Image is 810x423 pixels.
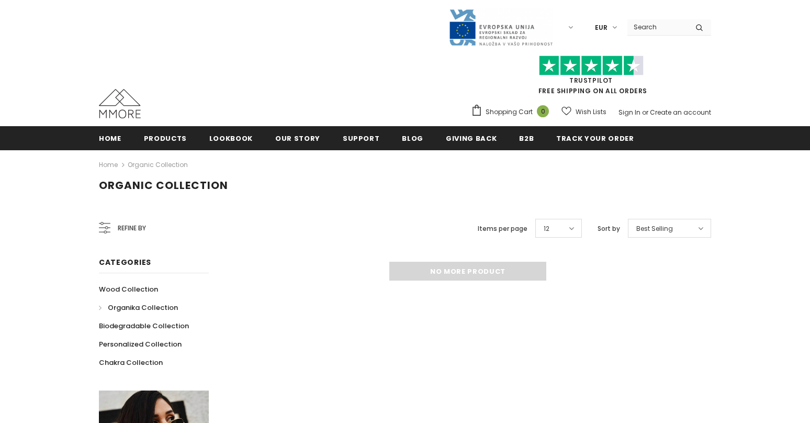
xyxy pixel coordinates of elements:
[343,126,380,150] a: support
[627,19,688,35] input: Search Site
[99,353,163,372] a: Chakra Collection
[402,133,423,143] span: Blog
[99,321,189,331] span: Biodegradable Collection
[99,284,158,294] span: Wood Collection
[144,126,187,150] a: Products
[618,108,640,117] a: Sign In
[544,224,549,234] span: 12
[650,108,711,117] a: Create an account
[99,339,182,349] span: Personalized Collection
[275,133,320,143] span: Our Story
[99,298,178,317] a: Organika Collection
[99,178,228,193] span: Organic Collection
[569,76,613,85] a: Trustpilot
[99,126,121,150] a: Home
[209,126,253,150] a: Lookbook
[209,133,253,143] span: Lookbook
[561,103,606,121] a: Wish Lists
[642,108,648,117] span: or
[99,257,151,268] span: Categories
[537,105,549,117] span: 0
[144,133,187,143] span: Products
[471,104,554,120] a: Shopping Cart 0
[402,126,423,150] a: Blog
[595,23,607,33] span: EUR
[448,23,553,31] a: Javni Razpis
[128,160,188,169] a: Organic Collection
[576,107,606,117] span: Wish Lists
[108,303,178,313] span: Organika Collection
[118,222,146,234] span: Refine by
[343,133,380,143] span: support
[99,159,118,171] a: Home
[99,280,158,298] a: Wood Collection
[598,224,620,234] label: Sort by
[446,126,497,150] a: Giving back
[448,8,553,47] img: Javni Razpis
[519,126,534,150] a: B2B
[556,126,634,150] a: Track your order
[478,224,527,234] label: Items per page
[99,358,163,368] span: Chakra Collection
[275,126,320,150] a: Our Story
[99,317,189,335] a: Biodegradable Collection
[99,335,182,353] a: Personalized Collection
[99,89,141,118] img: MMORE Cases
[99,133,121,143] span: Home
[519,133,534,143] span: B2B
[539,55,644,76] img: Trust Pilot Stars
[636,224,673,234] span: Best Selling
[471,60,711,95] span: FREE SHIPPING ON ALL ORDERS
[446,133,497,143] span: Giving back
[486,107,533,117] span: Shopping Cart
[556,133,634,143] span: Track your order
